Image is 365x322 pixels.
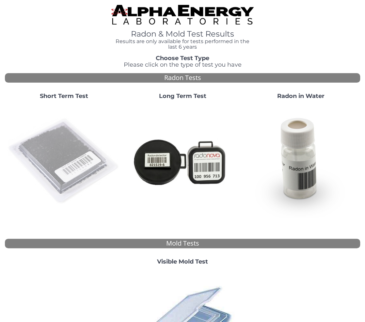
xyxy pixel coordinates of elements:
div: Mold Tests [5,239,360,248]
h4: Results are only available for tests performed in the last 6 years [111,39,253,50]
strong: Short Term Test [40,92,88,100]
span: Please click on the type of test you have [124,61,242,68]
img: RadoninWater.jpg [244,105,357,218]
strong: Visible Mold Test [157,258,208,265]
strong: Radon in Water [277,92,325,100]
strong: Choose Test Type [156,55,209,62]
img: Radtrak2vsRadtrak3.jpg [126,105,239,218]
img: TightCrop.jpg [111,5,253,24]
strong: Long Term Test [159,92,206,100]
h1: Radon & Mold Test Results [111,30,253,38]
img: ShortTerm.jpg [8,105,121,218]
div: Radon Tests [5,73,360,83]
